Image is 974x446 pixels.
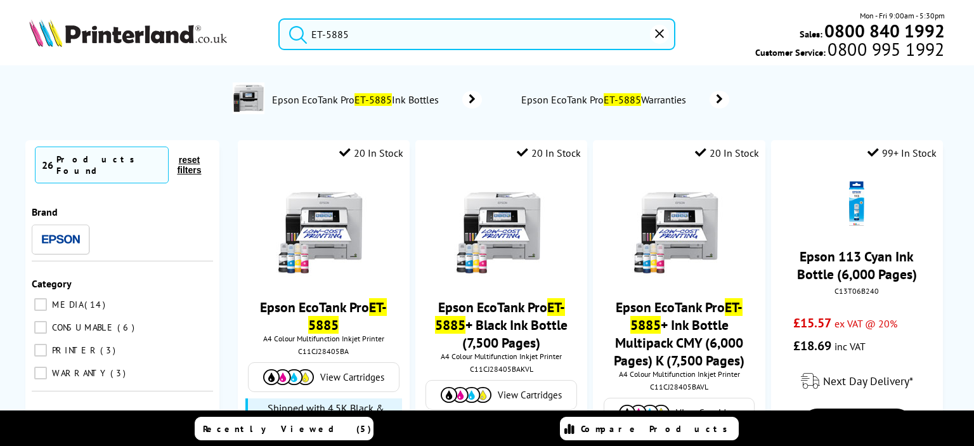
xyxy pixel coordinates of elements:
span: PRINTER [49,344,99,356]
mark: ET-5885 [354,93,392,106]
span: Customer Service: [755,43,944,58]
span: 6 [117,322,138,333]
span: Brand [32,206,58,218]
span: 3 [110,367,129,379]
mark: ET-5885 [604,93,641,106]
span: CONSUMABLE [49,322,116,333]
span: Next Day Delivery* [823,374,913,388]
a: Recently Viewed (5) [195,417,373,440]
mark: ET-5885 [435,298,565,334]
span: View Cartridges [498,389,562,401]
div: C11CJ28405BAKVL [425,364,578,374]
span: Mon - Fri 9:00am - 5:30pm [860,10,945,22]
span: View Cartridges [676,407,740,419]
img: Cartridges [263,369,314,385]
span: Epson EcoTank Pro Warranties [520,93,691,106]
img: Printerland Logo [29,19,227,47]
mark: ET-5885 [308,298,387,334]
span: Recently Viewed (5) [203,423,372,435]
a: Compare Products [560,417,739,440]
b: 0800 840 1992 [824,19,945,43]
span: 14 [84,299,108,310]
div: Products Found [56,154,162,176]
a: 0800 840 1992 [822,25,945,37]
span: ex VAT @ 20% [834,317,897,330]
img: epson-et-5880-front-low-cost-small.jpg [454,181,549,277]
a: View Cartridges [432,387,570,403]
div: modal_delivery [777,364,937,399]
mark: ET-5885 [630,298,743,334]
a: Printerland Logo [29,19,263,49]
span: Epson EcoTank Pro Ink Bottles [271,93,444,106]
img: epson-et-5880-front-low-cost-small.jpg [276,181,371,277]
a: Epson EcoTank ProET-5885+ Ink Bottle Multipack CMY (6,000 Pages) K (7,500 Pages) [614,298,744,369]
a: Epson EcoTank ProET-5885Warranties [520,91,729,108]
img: Epson-C13T06B240-Cyan-Small.gif [834,181,879,226]
a: Epson EcoTank ProET-5885+ Black Ink Bottle (7,500 Pages) [435,298,568,351]
span: MEDIA [49,299,83,310]
span: Sales: [800,28,822,40]
input: Search product or bran [278,18,675,50]
a: View Cartridges [255,369,393,385]
span: 26 [42,159,53,171]
span: Compare Products [581,423,734,435]
img: Cartridges [619,405,670,421]
div: C11CJ28405BA [247,346,400,356]
input: MEDIA 14 [34,298,47,311]
img: Epson [42,235,80,244]
span: WARRANTY [49,367,109,379]
span: 3 [100,344,119,356]
div: C11CJ28405BAVL [602,382,755,391]
span: Paper Size [32,407,77,420]
input: WARRANTY 3 [34,367,47,379]
div: 20 In Stock [339,147,403,159]
span: £15.57 [793,315,831,331]
a: View Cartridges [611,405,748,421]
a: View [801,409,914,442]
img: epson-et-5885-deptimage.jpg [233,82,264,114]
input: CONSUMABLE 6 [34,321,47,334]
span: A4 Colour Multifunction Inkjet Printer [422,351,581,361]
span: View Cartridges [320,371,384,383]
div: 99+ In Stock [867,147,937,159]
div: C13T06B240 [781,286,933,296]
span: £18.69 [793,338,831,354]
div: 20 In Stock [517,147,581,159]
a: Epson 113 Cyan Ink Bottle (6,000 Pages) [797,247,917,283]
span: Category [32,277,72,290]
div: 20 In Stock [695,147,759,159]
img: Cartridges [441,387,491,403]
span: Shipped with 4.5K Black & 2.8K CMY Inks* [268,402,398,427]
span: A4 Colour Multifunction Inkjet Printer [599,369,758,379]
input: PRINTER 3 [34,344,47,357]
img: epson-et-5880-front-low-cost-small.jpg [632,181,727,277]
span: 0800 995 1992 [826,43,944,55]
a: Epson EcoTank ProET-5885 [260,298,387,334]
a: Epson EcoTank ProET-5885Ink Bottles [271,82,482,117]
span: A4 Colour Multifunction Inkjet Printer [244,334,403,343]
button: reset filters [169,154,210,176]
span: inc VAT [834,340,866,353]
